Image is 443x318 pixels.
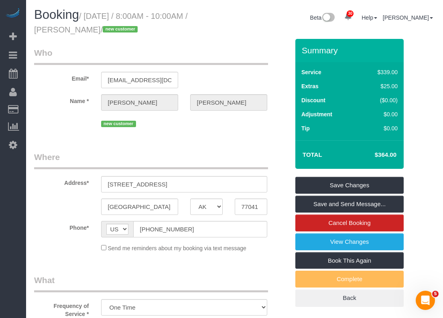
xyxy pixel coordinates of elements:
[310,14,335,21] a: Beta
[432,291,439,297] span: 5
[340,8,356,26] a: 30
[34,151,268,169] legend: Where
[101,25,140,34] span: /
[28,94,95,105] label: Name *
[301,68,321,76] label: Service
[28,299,95,318] label: Frequency of Service *
[295,215,404,231] a: Cancel Booking
[383,14,433,21] a: [PERSON_NAME]
[28,72,95,83] label: Email*
[295,233,404,250] a: View Changes
[360,68,398,76] div: $339.00
[303,151,322,158] strong: Total
[360,82,398,90] div: $25.00
[5,8,21,19] img: Automaid Logo
[321,13,335,23] img: New interface
[351,152,396,158] h4: $364.00
[28,176,95,187] label: Address*
[362,14,377,21] a: Help
[295,177,404,194] a: Save Changes
[301,124,310,132] label: Tip
[133,221,267,237] input: Phone*
[101,121,136,127] span: new customer
[295,290,404,306] a: Back
[103,26,138,32] span: new customer
[416,291,435,310] iframe: Intercom live chat
[34,274,268,292] legend: What
[360,124,398,132] div: $0.00
[101,94,178,111] input: First Name*
[295,196,404,213] a: Save and Send Message...
[235,198,267,215] input: Zip Code*
[108,245,246,251] span: Send me reminders about my booking via text message
[34,47,268,65] legend: Who
[302,46,400,55] h3: Summary
[301,110,332,118] label: Adjustment
[34,8,79,22] span: Booking
[301,82,319,90] label: Extras
[301,96,325,104] label: Discount
[101,198,178,215] input: City*
[101,72,178,88] input: Email*
[190,94,267,111] input: Last Name*
[360,96,398,104] div: ($0.00)
[360,110,398,118] div: $0.00
[34,12,188,34] small: / [DATE] / 8:00AM - 10:00AM / [PERSON_NAME]
[347,10,354,17] span: 30
[295,252,404,269] a: Book This Again
[28,221,95,232] label: Phone*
